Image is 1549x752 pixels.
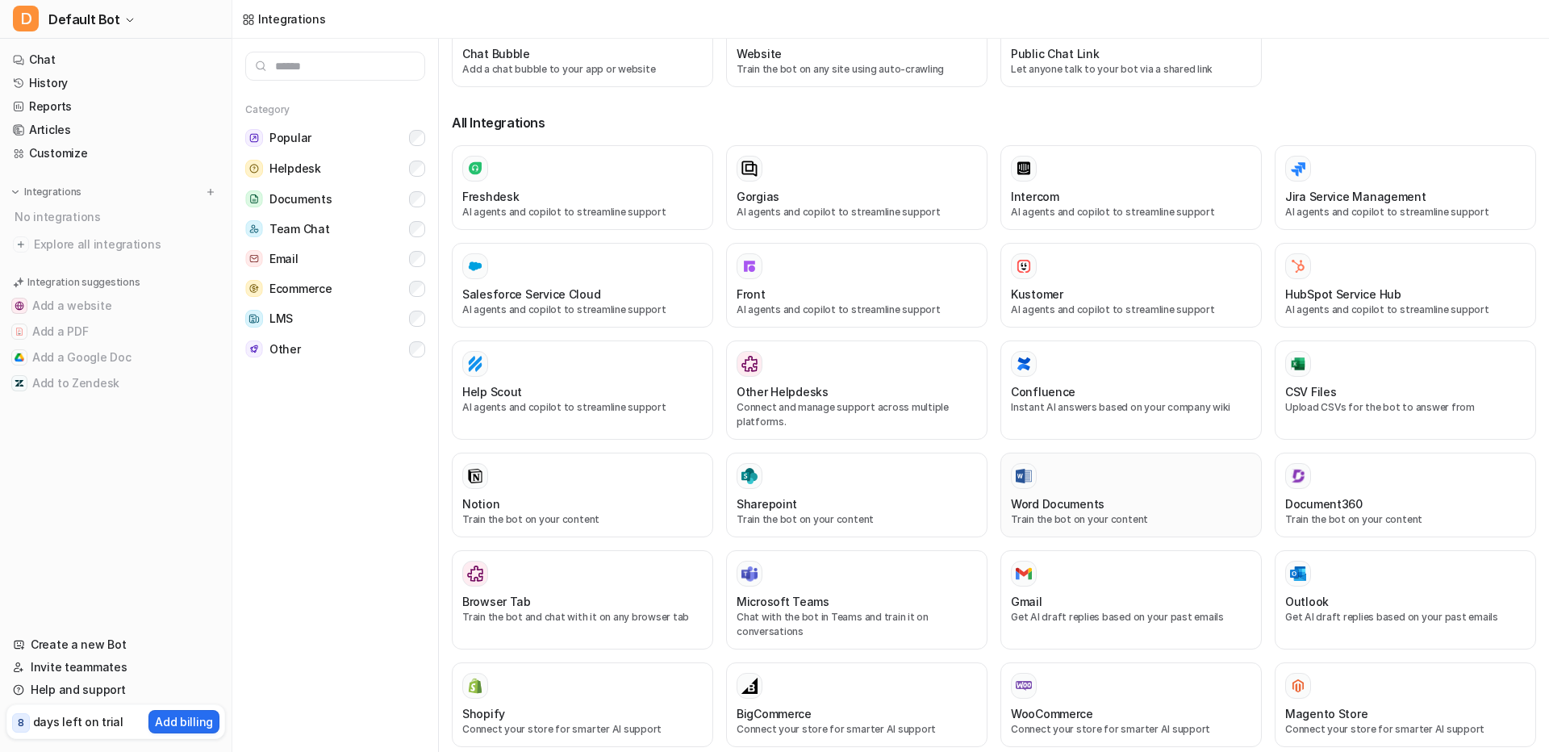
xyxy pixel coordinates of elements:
button: HelpdeskHelpdesk [245,153,425,184]
a: Reports [6,95,225,118]
button: EcommerceEcommerce [245,274,425,303]
h3: Chat Bubble [462,45,530,62]
h3: Front [737,286,766,303]
button: Chat BubbleAdd a chat bubble to your app or website [452,2,713,87]
span: Explore all integrations [34,232,219,257]
img: explore all integrations [13,236,29,253]
p: Integration suggestions [27,275,140,290]
p: AI agents and copilot to streamline support [737,303,977,317]
h3: HubSpot Service Hub [1285,286,1401,303]
a: Invite teammates [6,656,225,679]
p: AI agents and copilot to streamline support [462,205,703,219]
button: OutlookOutlookGet AI draft replies based on your past emails [1275,550,1536,650]
h3: Confluence [1011,383,1075,400]
a: History [6,72,225,94]
img: Outlook [1290,566,1306,582]
img: Add a PDF [15,327,24,336]
a: Help and support [6,679,225,701]
img: Word Documents [1016,469,1032,484]
p: Get AI draft replies based on your past emails [1011,610,1251,625]
h3: BigCommerce [737,705,812,722]
p: Get AI draft replies based on your past emails [1285,610,1526,625]
img: Browser Tab [467,566,483,582]
p: Connect your store for smarter AI support [1285,722,1526,737]
img: Microsoft Teams [741,566,758,582]
button: Salesforce Service Cloud Salesforce Service CloudAI agents and copilot to streamline support [452,243,713,328]
img: Ecommerce [245,280,263,297]
p: Connect and manage support across multiple platforms. [737,400,977,429]
h3: CSV Files [1285,383,1336,400]
h3: Intercom [1011,188,1059,205]
button: ShopifyShopifyConnect your store for smarter AI support [452,662,713,747]
button: Jira Service ManagementAI agents and copilot to streamline support [1275,145,1536,230]
button: Add a PDFAdd a PDF [6,319,225,345]
span: Default Bot [48,8,120,31]
span: D [13,6,39,31]
h3: Help Scout [462,383,522,400]
p: Chat with the bot in Teams and train it on conversations [737,610,977,639]
img: Add a Google Doc [15,353,24,362]
h3: Magento Store [1285,705,1367,722]
a: Create a new Bot [6,633,225,656]
button: Public Chat LinkLet anyone talk to your bot via a shared link [1000,2,1262,87]
p: Add a chat bubble to your app or website [462,62,703,77]
h3: Kustomer [1011,286,1063,303]
button: GorgiasAI agents and copilot to streamline support [726,145,987,230]
button: FreshdeskAI agents and copilot to streamline support [452,145,713,230]
button: Add a Google DocAdd a Google Doc [6,345,225,370]
p: AI agents and copilot to streamline support [737,205,977,219]
span: Team Chat [269,221,329,237]
h3: Freshdesk [462,188,519,205]
h5: Category [245,103,425,116]
h3: Microsoft Teams [737,593,829,610]
button: Magento StoreMagento StoreConnect your store for smarter AI support [1275,662,1536,747]
button: EmailEmail [245,244,425,274]
img: Documents [245,190,263,207]
img: Helpdesk [245,160,263,178]
img: Other Helpdesks [741,356,758,372]
button: Other HelpdesksOther HelpdesksConnect and manage support across multiple platforms. [726,340,987,440]
div: Integrations [258,10,326,27]
button: NotionNotionTrain the bot on your content [452,453,713,537]
button: HubSpot Service HubHubSpot Service HubAI agents and copilot to streamline support [1275,243,1536,328]
button: CSV FilesCSV FilesUpload CSVs for the bot to answer from [1275,340,1536,440]
p: Train the bot on your content [1011,512,1251,527]
p: Connect your store for smarter AI support [462,722,703,737]
button: Team ChatTeam Chat [245,214,425,244]
p: Train the bot and chat with it on any browser tab [462,610,703,625]
p: Upload CSVs for the bot to answer from [1285,400,1526,415]
img: Add a website [15,301,24,311]
button: WooCommerceWooCommerceConnect your store for smarter AI support [1000,662,1262,747]
button: PopularPopular [245,123,425,153]
h3: Public Chat Link [1011,45,1100,62]
p: Connect your store for smarter AI support [1011,722,1251,737]
img: BigCommerce [741,678,758,694]
img: Salesforce Service Cloud [467,258,483,274]
h3: Website [737,45,782,62]
p: days left on trial [33,713,123,730]
span: Documents [269,191,332,207]
span: LMS [269,311,293,327]
h3: All Integrations [452,113,1536,132]
h3: WooCommerce [1011,705,1093,722]
button: KustomerKustomerAI agents and copilot to streamline support [1000,243,1262,328]
img: Team Chat [245,220,263,237]
h3: Shopify [462,705,505,722]
a: Articles [6,119,225,141]
a: Integrations [242,10,326,27]
img: Kustomer [1016,258,1032,274]
img: Shopify [467,678,483,694]
h3: Notion [462,495,499,512]
a: Customize [6,142,225,165]
img: Notion [467,468,483,484]
span: Ecommerce [269,281,332,297]
p: Instant AI answers based on your company wiki [1011,400,1251,415]
h3: Outlook [1285,593,1329,610]
img: Magento Store [1290,678,1306,694]
span: Helpdesk [269,161,321,177]
a: Explore all integrations [6,233,225,256]
p: AI agents and copilot to streamline support [1285,205,1526,219]
p: AI agents and copilot to streamline support [462,400,703,415]
img: Popular [245,129,263,147]
img: Sharepoint [741,468,758,484]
